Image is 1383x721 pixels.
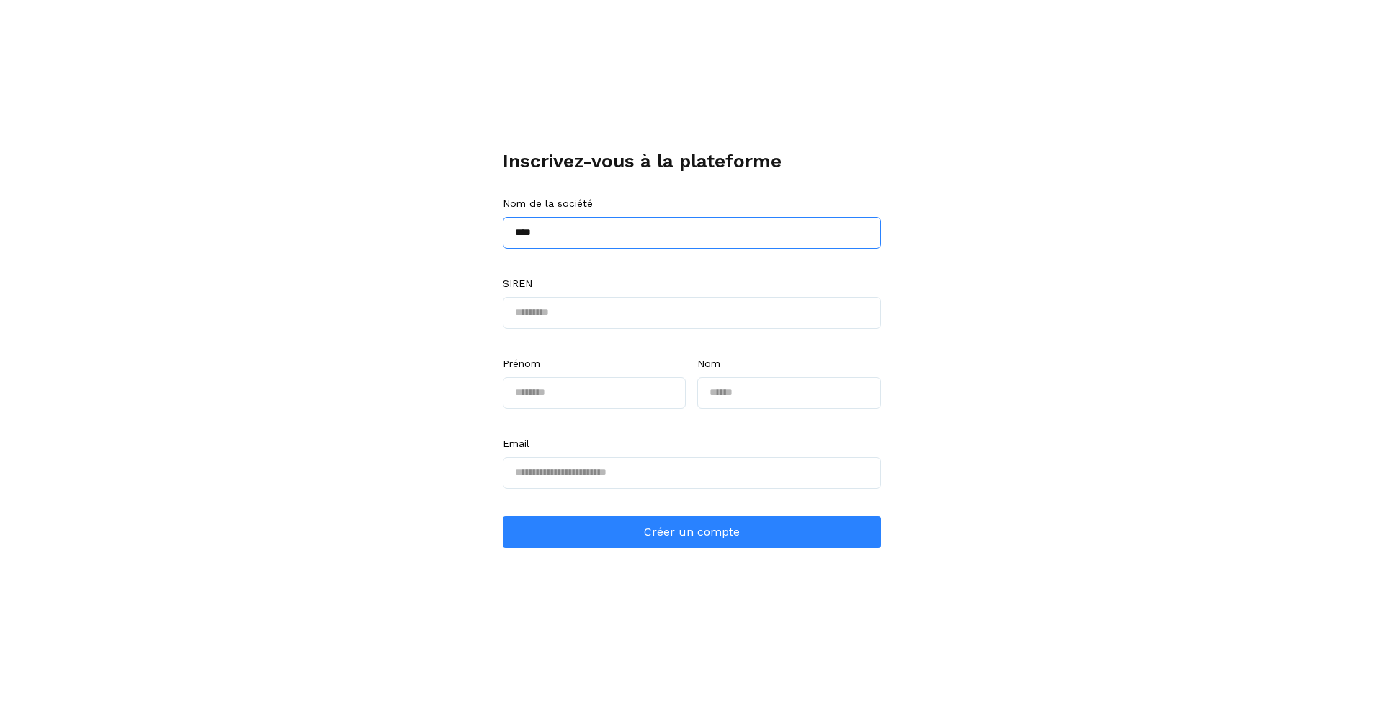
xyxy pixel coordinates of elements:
span: Nom [697,356,720,371]
span: Nom de la société [503,196,593,211]
span: Prénom [503,356,540,371]
span: Créer un compte [644,525,740,539]
span: Email [503,436,529,451]
span: SIREN [503,276,532,291]
button: Créer un compte [503,516,881,548]
h1: Inscrivez-vous à la plateforme [503,150,881,172]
